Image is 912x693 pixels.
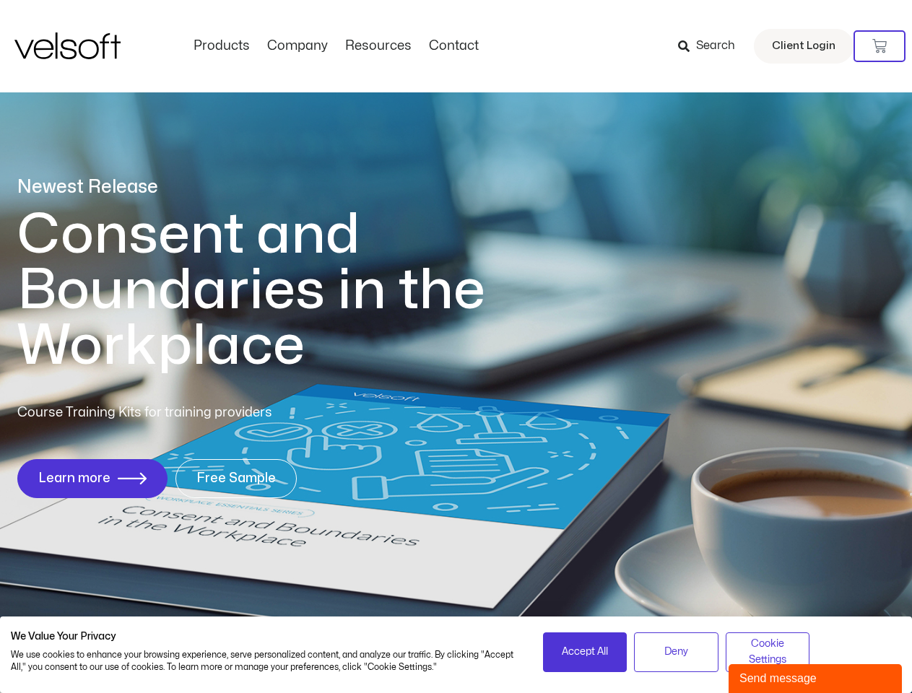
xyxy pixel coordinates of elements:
span: Cookie Settings [735,636,801,668]
iframe: chat widget [729,661,905,693]
p: Newest Release [17,175,544,200]
p: Course Training Kits for training providers [17,403,377,423]
button: Accept all cookies [543,632,627,672]
nav: Menu [185,38,487,54]
a: Free Sample [175,459,297,498]
span: Accept All [562,644,608,660]
span: Free Sample [196,471,276,486]
a: CompanyMenu Toggle [259,38,336,54]
a: Client Login [754,29,854,64]
span: Deny [664,644,688,660]
a: Learn more [17,459,168,498]
span: Learn more [38,471,110,486]
a: Search [678,34,745,58]
a: ResourcesMenu Toggle [336,38,420,54]
img: Velsoft Training Materials [14,32,121,59]
span: Client Login [772,37,835,56]
a: ContactMenu Toggle [420,38,487,54]
p: We use cookies to enhance your browsing experience, serve personalized content, and analyze our t... [11,649,521,674]
h1: Consent and Boundaries in the Workplace [17,207,544,374]
span: Search [696,37,735,56]
h2: We Value Your Privacy [11,630,521,643]
button: Adjust cookie preferences [726,632,810,672]
button: Deny all cookies [634,632,718,672]
a: ProductsMenu Toggle [185,38,259,54]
